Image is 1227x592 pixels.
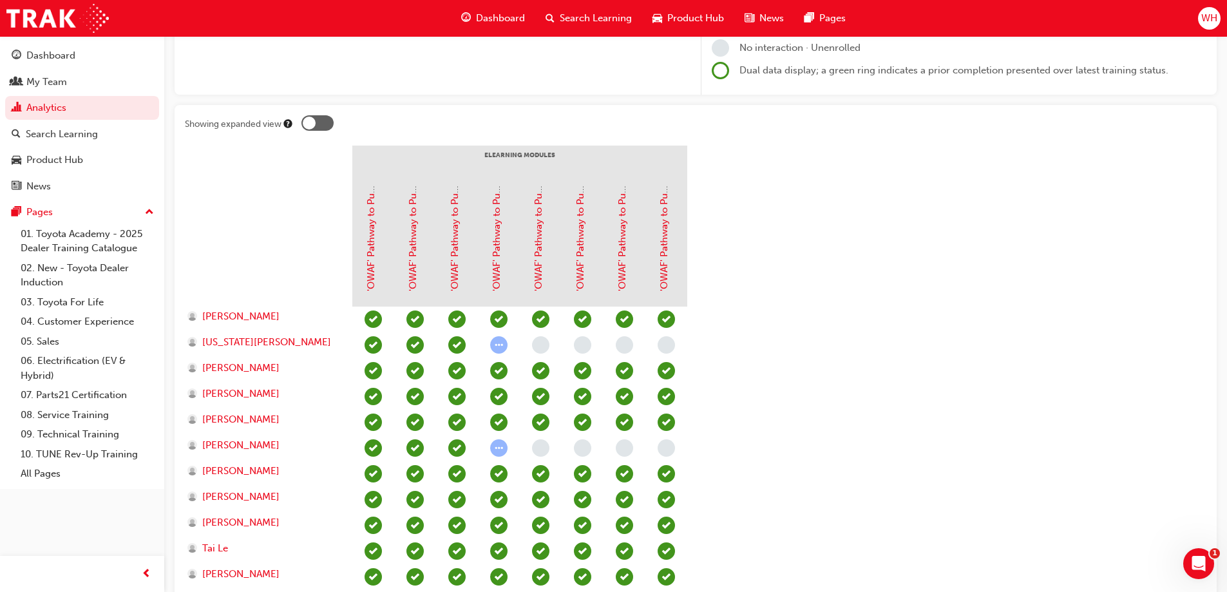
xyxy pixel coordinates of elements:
span: learningRecordVerb_PASS-icon [406,542,424,560]
span: learningRecordVerb_PASS-icon [448,310,466,328]
span: learningRecordVerb_PASS-icon [448,517,466,534]
span: learningRecordVerb_PASS-icon [448,568,466,586]
a: [US_STATE][PERSON_NAME] [187,335,340,350]
span: [PERSON_NAME] [202,464,280,479]
span: news-icon [12,181,21,193]
span: car-icon [12,155,21,166]
a: car-iconProduct Hub [642,5,734,32]
span: learningRecordVerb_PASS-icon [532,388,549,405]
span: learningRecordVerb_NONE-icon [712,39,729,57]
span: learningRecordVerb_PASS-icon [616,414,633,431]
span: learningRecordVerb_PASS-icon [532,568,549,586]
a: 08. Service Training [15,405,159,425]
span: [PERSON_NAME] [202,567,280,582]
span: learningRecordVerb_PASS-icon [658,310,675,328]
span: learningRecordVerb_COMPLETE-icon [365,414,382,431]
a: [PERSON_NAME] [187,515,340,530]
span: learningRecordVerb_NONE-icon [574,336,591,354]
span: Search Learning [560,11,632,26]
span: guage-icon [12,50,21,62]
a: Analytics [5,96,159,120]
span: [PERSON_NAME] [202,490,280,504]
a: 09. Technical Training [15,425,159,444]
span: car-icon [652,10,662,26]
span: learningRecordVerb_PASS-icon [448,362,466,379]
iframe: Intercom live chat [1183,548,1214,579]
div: News [26,179,51,194]
span: learningRecordVerb_PASS-icon [406,491,424,508]
span: people-icon [12,77,21,88]
span: learningRecordVerb_PASS-icon [532,465,549,482]
span: learningRecordVerb_PASS-icon [532,542,549,560]
span: learningRecordVerb_PASS-icon [574,542,591,560]
span: learningRecordVerb_PASS-icon [490,465,508,482]
a: [PERSON_NAME] [187,387,340,401]
span: learningRecordVerb_PASS-icon [658,362,675,379]
span: learningRecordVerb_PASS-icon [490,542,508,560]
button: WH [1198,7,1221,30]
span: search-icon [546,10,555,26]
a: News [5,175,159,198]
div: Showing expanded view [185,118,281,131]
a: 05. Sales [15,332,159,352]
span: learningRecordVerb_PASS-icon [490,568,508,586]
span: learningRecordVerb_COMPLETE-icon [365,465,382,482]
a: [PERSON_NAME] [187,438,340,453]
span: learningRecordVerb_PASS-icon [448,336,466,354]
span: pages-icon [12,207,21,218]
span: [PERSON_NAME] [202,515,280,530]
span: learningRecordVerb_PASS-icon [406,439,424,457]
span: learningRecordVerb_PASS-icon [574,517,591,534]
span: Product Hub [667,11,724,26]
span: learningRecordVerb_PASS-icon [406,465,424,482]
span: learningRecordVerb_PASS-icon [574,465,591,482]
span: Dual data display; a green ring indicates a prior completion presented over latest training status. [739,64,1168,76]
a: 10. TUNE Rev-Up Training [15,444,159,464]
span: WH [1201,11,1217,26]
span: learningRecordVerb_PASS-icon [406,568,424,586]
span: learningRecordVerb_NONE-icon [616,439,633,457]
span: search-icon [12,129,21,140]
span: learningRecordVerb_ATTEMPT-icon [490,439,508,457]
span: learningRecordVerb_COMPLETE-icon [365,517,382,534]
span: [PERSON_NAME] [202,412,280,427]
span: learningRecordVerb_PASS-icon [616,465,633,482]
a: 07. Parts21 Certification [15,385,159,405]
span: learningRecordVerb_PASS-icon [448,491,466,508]
span: learningRecordVerb_PASS-icon [616,542,633,560]
span: learningRecordVerb_PASS-icon [448,388,466,405]
div: Dashboard [26,48,75,63]
span: learningRecordVerb_COMPLETE-icon [365,310,382,328]
span: learningRecordVerb_COMPLETE-icon [365,542,382,560]
span: [PERSON_NAME] [202,387,280,401]
a: 01. Toyota Academy - 2025 Dealer Training Catalogue [15,224,159,258]
span: learningRecordVerb_NONE-icon [532,336,549,354]
span: [PERSON_NAME] [202,361,280,376]
button: Pages [5,200,159,224]
span: learningRecordVerb_PASS-icon [658,542,675,560]
span: learningRecordVerb_COMPLETE-icon [365,362,382,379]
span: learningRecordVerb_PASS-icon [448,414,466,431]
span: guage-icon [461,10,471,26]
span: learningRecordVerb_COMPLETE-icon [365,336,382,354]
span: learningRecordVerb_NONE-icon [574,439,591,457]
span: prev-icon [142,566,151,582]
span: chart-icon [12,102,21,114]
span: learningRecordVerb_PASS-icon [658,517,675,534]
span: learningRecordVerb_PASS-icon [406,388,424,405]
a: Search Learning [5,122,159,146]
span: learningRecordVerb_PASS-icon [490,414,508,431]
a: pages-iconPages [794,5,856,32]
span: learningRecordVerb_PASS-icon [532,517,549,534]
a: [PERSON_NAME] [187,361,340,376]
a: 03. Toyota For Life [15,292,159,312]
span: learningRecordVerb_PASS-icon [616,310,633,328]
span: learningRecordVerb_COMPLETE-icon [365,388,382,405]
span: learningRecordVerb_PASS-icon [448,439,466,457]
span: learningRecordVerb_PASS-icon [490,388,508,405]
span: learningRecordVerb_PASS-icon [616,491,633,508]
a: [PERSON_NAME] [187,567,340,582]
span: learningRecordVerb_PASS-icon [406,517,424,534]
a: All Pages [15,464,159,484]
a: [PERSON_NAME] [187,490,340,504]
